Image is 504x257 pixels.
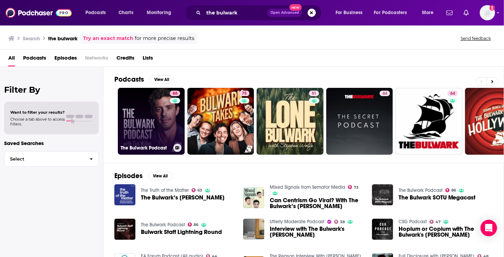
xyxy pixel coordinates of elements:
[114,75,174,84] a: PodcastsView All
[54,52,77,66] span: Episodes
[331,7,371,18] button: open menu
[141,229,222,235] a: Bulwark Staff Lightning Round
[399,219,427,225] a: CSG Podcast
[143,52,153,66] a: Lists
[370,7,417,18] button: open menu
[114,75,144,84] h2: Podcasts
[270,197,364,209] a: Can Centrism Go Viral? With The Bulwark’s Tim Miller
[10,117,65,126] span: Choose a tab above to access filters.
[194,223,198,226] span: 86
[372,219,393,240] img: Hopium or Copium with The Bulwark's Tim Miller
[81,7,115,18] button: open menu
[114,7,137,18] a: Charts
[461,7,472,19] a: Show notifications dropdown
[114,172,173,180] a: EpisodesView All
[187,88,254,155] a: 75
[114,184,135,205] img: The Bulwark’s Charlie Sykes
[119,8,133,18] span: Charts
[481,220,497,236] div: Open Intercom Messenger
[490,5,495,11] svg: Add a profile image
[270,226,364,238] a: Interview with The Bulwark's Jim Swift
[430,220,441,224] a: 47
[243,219,264,240] img: Interview with The Bulwark's Jim Swift
[135,34,194,42] span: for more precise results
[444,7,455,19] a: Show notifications dropdown
[422,8,434,18] span: More
[336,8,363,18] span: For Business
[141,195,225,201] a: The Bulwark’s Charlie Sykes
[150,75,174,84] button: View All
[289,4,302,11] span: New
[270,184,345,190] a: Mixed Signals from Semafor Media
[242,90,247,97] span: 75
[399,195,476,201] a: The Bulwark SOTU Megacast
[204,7,267,18] input: Search podcasts, credits, & more...
[380,91,390,96] a: 44
[148,172,173,180] button: View All
[197,189,202,192] span: 63
[188,223,199,227] a: 86
[85,52,108,66] span: Networks
[191,5,328,21] div: Search podcasts, credits, & more...
[417,7,442,18] button: open menu
[10,110,65,115] span: Want to filter your results?
[480,5,495,20] button: Show profile menu
[267,9,302,17] button: Open AdvancedNew
[374,8,407,18] span: For Podcasters
[121,145,171,151] h3: The Bulwark Podcast
[445,188,456,192] a: 86
[448,91,458,96] a: 64
[114,219,135,240] img: Bulwark Staff Lightning Round
[270,219,325,225] a: Utterly Moderate Podcast
[118,88,185,155] a: 86The Bulwark Podcast
[170,91,180,96] a: 86
[23,35,40,42] h3: Search
[270,11,299,14] span: Open Advanced
[173,90,177,97] span: 86
[372,184,393,205] img: The Bulwark SOTU Megacast
[270,226,364,238] span: Interview with The Bulwark's [PERSON_NAME]
[399,187,443,193] a: The Bulwark Podcast
[116,52,134,66] a: Credits
[141,187,189,193] a: The Truth of the Matter
[239,91,249,96] a: 75
[4,151,99,167] button: Select
[340,220,345,224] span: 38
[399,226,493,238] span: Hopium or Copium with The Bulwark's [PERSON_NAME]
[309,91,319,96] a: 51
[141,222,185,228] a: The Bulwark Podcast
[147,8,171,18] span: Monitoring
[348,185,359,189] a: 73
[4,140,99,146] p: Saved Searches
[243,187,264,208] img: Can Centrism Go Viral? With The Bulwark’s Tim Miller
[192,188,203,192] a: 63
[399,226,493,238] a: Hopium or Copium with The Bulwark's Tim Miller
[8,52,15,66] a: All
[23,52,46,66] a: Podcasts
[85,8,106,18] span: Podcasts
[4,157,84,161] span: Select
[451,189,456,192] span: 86
[480,5,495,20] img: User Profile
[6,6,72,19] img: Podchaser - Follow, Share and Rate Podcasts
[334,220,345,224] a: 38
[83,34,133,42] a: Try an exact match
[382,90,387,97] span: 44
[450,90,455,97] span: 64
[270,197,364,209] span: Can Centrism Go Viral? With The Bulwark’s [PERSON_NAME]
[48,35,78,42] h3: the bulwark
[395,88,462,155] a: 64
[435,220,441,224] span: 47
[141,195,225,201] span: The Bulwark’s [PERSON_NAME]
[142,7,180,18] button: open menu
